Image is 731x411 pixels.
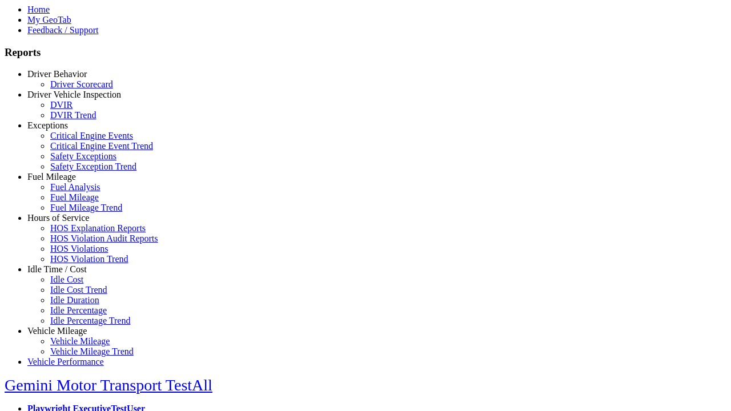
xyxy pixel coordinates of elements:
a: My GeoTab [27,15,71,25]
a: Exceptions [27,120,68,130]
a: Hours of Service [27,213,89,223]
a: Idle Time / Cost [27,264,87,274]
a: Idle Cost Trend [50,285,107,295]
a: HOS Violation Trend [50,254,128,264]
a: Idle Cost [50,275,83,284]
a: Critical Engine Events [50,131,133,140]
a: HOS Explanation Reports [50,223,146,233]
a: Vehicle Mileage [50,336,110,346]
a: Driver Behavior [27,69,87,79]
a: Fuel Mileage [27,172,76,182]
a: DVIR [50,100,73,110]
a: DVIR Trend [50,110,96,120]
a: Fuel Analysis [50,182,101,192]
a: Idle Percentage [50,305,107,315]
a: Gemini Motor Transport TestAll [5,376,212,394]
a: Safety Exceptions [50,151,117,161]
a: Vehicle Mileage [27,326,87,336]
a: HOS Violation Audit Reports [50,233,158,243]
a: Driver Vehicle Inspection [27,90,121,99]
a: Fuel Mileage Trend [50,203,122,212]
a: Safety Exception Trend [50,162,136,171]
h3: Reports [5,46,726,59]
a: Critical Engine Event Trend [50,141,153,151]
a: Fuel Mileage [50,192,99,202]
a: Vehicle Performance [27,357,104,366]
a: Vehicle Mileage Trend [50,346,134,356]
a: Idle Percentage Trend [50,316,130,325]
a: Home [27,5,50,14]
a: Driver Scorecard [50,79,113,89]
a: Idle Duration [50,295,99,305]
a: HOS Violations [50,244,108,253]
a: Feedback / Support [27,25,98,35]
